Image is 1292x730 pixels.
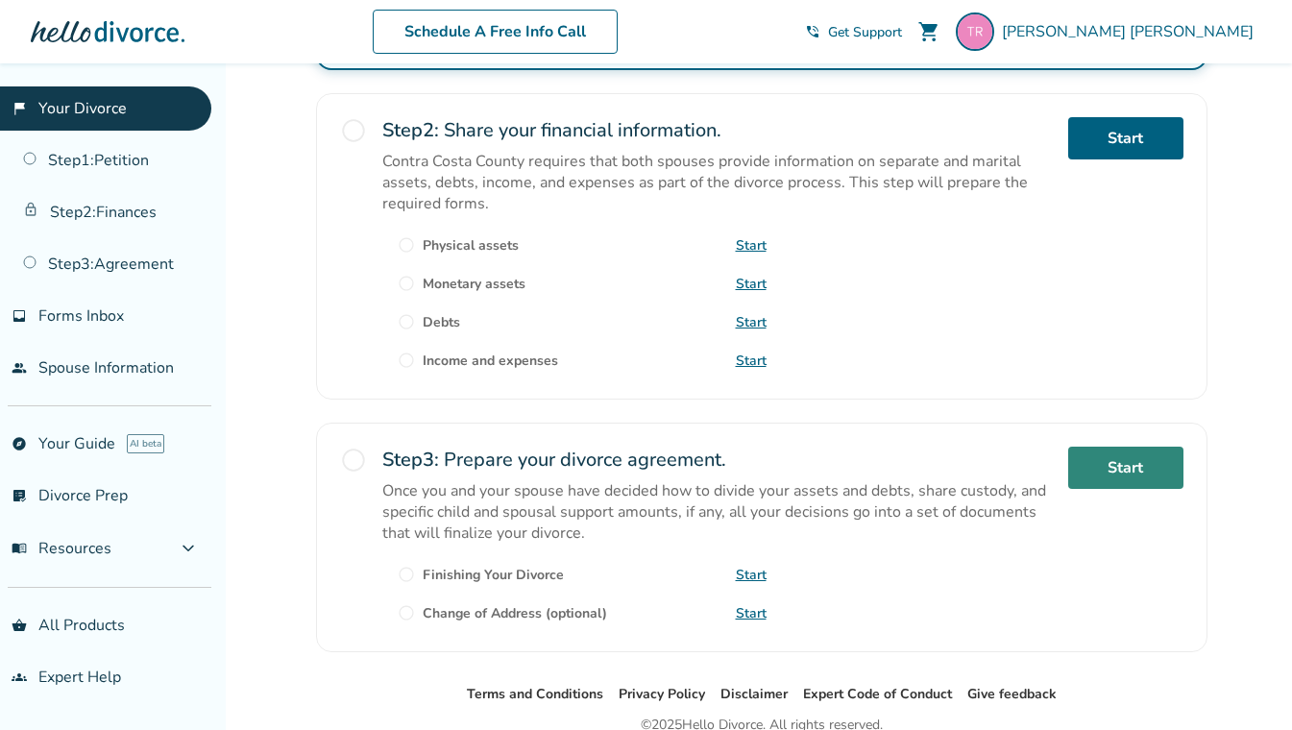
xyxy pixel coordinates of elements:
[805,23,902,41] a: phone_in_talkGet Support
[619,685,705,703] a: Privacy Policy
[917,20,940,43] span: shopping_cart
[736,352,767,370] a: Start
[340,447,367,474] span: radio_button_unchecked
[12,538,111,559] span: Resources
[12,436,27,451] span: explore
[12,308,27,324] span: inbox
[805,24,820,39] span: phone_in_talk
[956,12,994,51] img: tbromijn@yahoo.com
[12,360,27,376] span: people
[382,480,1053,544] p: Once you and your spouse have decided how to divide your assets and debts, share custody, and spe...
[1068,117,1183,159] a: Start
[967,683,1057,706] li: Give feedback
[398,313,415,330] span: radio_button_unchecked
[423,236,519,255] div: Physical assets
[736,236,767,255] a: Start
[382,447,1053,473] h2: Prepare your divorce agreement.
[12,669,27,685] span: groups
[423,313,460,331] div: Debts
[340,117,367,144] span: radio_button_unchecked
[177,537,200,560] span: expand_more
[12,488,27,503] span: list_alt_check
[1002,21,1261,42] span: [PERSON_NAME] [PERSON_NAME]
[736,275,767,293] a: Start
[398,566,415,583] span: radio_button_unchecked
[1196,638,1292,730] iframe: Chat Widget
[382,117,1053,143] h2: Share your financial information.
[38,305,124,327] span: Forms Inbox
[736,313,767,331] a: Start
[12,541,27,556] span: menu_book
[398,236,415,254] span: radio_button_unchecked
[1068,447,1183,489] a: Start
[828,23,902,41] span: Get Support
[398,275,415,292] span: radio_button_unchecked
[803,685,952,703] a: Expert Code of Conduct
[423,604,607,622] div: Change of Address (optional)
[382,117,439,143] strong: Step 2 :
[736,566,767,584] a: Start
[398,604,415,621] span: radio_button_unchecked
[423,352,558,370] div: Income and expenses
[127,434,164,453] span: AI beta
[423,566,564,584] div: Finishing Your Divorce
[467,685,603,703] a: Terms and Conditions
[373,10,618,54] a: Schedule A Free Info Call
[398,352,415,369] span: radio_button_unchecked
[12,101,27,116] span: flag_2
[382,151,1053,214] p: Contra Costa County requires that both spouses provide information on separate and marital assets...
[12,618,27,633] span: shopping_basket
[720,683,788,706] li: Disclaimer
[382,447,439,473] strong: Step 3 :
[423,275,525,293] div: Monetary assets
[736,604,767,622] a: Start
